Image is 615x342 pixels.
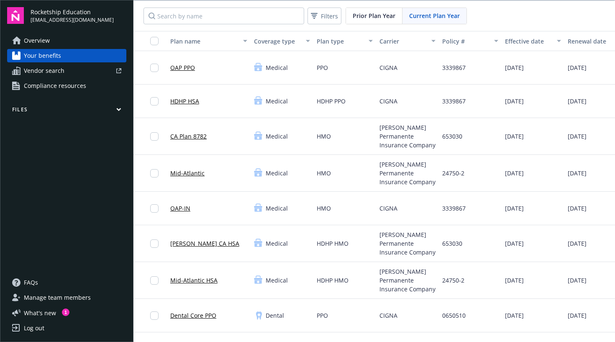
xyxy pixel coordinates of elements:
[150,276,159,285] input: Toggle Row Selected
[439,31,502,51] button: Policy #
[505,276,524,285] span: [DATE]
[317,239,348,248] span: HDHP HMO
[170,204,190,213] a: OAP-IN
[379,267,436,293] span: [PERSON_NAME] Permanente Insurance Company
[317,204,331,213] span: HMO
[309,10,340,22] span: Filters
[170,276,218,285] a: Mid-Atlantic HSA
[568,311,587,320] span: [DATE]
[317,311,328,320] span: PPO
[442,239,462,248] span: 653030
[266,204,288,213] span: Medical
[150,311,159,320] input: Toggle Row Selected
[266,169,288,177] span: Medical
[7,291,126,304] a: Manage team members
[31,7,126,24] button: Rocketship Education[EMAIL_ADDRESS][DOMAIN_NAME]
[353,11,395,20] span: Prior Plan Year
[505,311,524,320] span: [DATE]
[24,276,38,289] span: FAQs
[170,97,199,105] a: HDHP HSA
[502,31,564,51] button: Effective date
[379,123,436,149] span: [PERSON_NAME] Permanente Insurance Company
[254,37,301,46] div: Coverage type
[24,79,86,93] span: Compliance resources
[442,276,464,285] span: 24750-2
[379,204,397,213] span: CIGNA
[7,79,126,93] a: Compliance resources
[321,12,338,21] span: Filters
[7,106,126,116] button: Files
[24,64,64,77] span: Vendor search
[409,11,460,20] span: Current Plan Year
[7,64,126,77] a: Vendor search
[7,7,24,24] img: navigator-logo.svg
[31,16,114,24] span: [EMAIL_ADDRESS][DOMAIN_NAME]
[379,63,397,72] span: CIGNA
[170,63,195,72] a: OAP PPO
[7,49,126,62] a: Your benefits
[62,309,69,316] div: 1
[568,204,587,213] span: [DATE]
[317,63,328,72] span: PPO
[505,239,524,248] span: [DATE]
[379,160,436,186] span: [PERSON_NAME] Permanente Insurance Company
[170,132,207,141] a: CA Plan 8782
[170,169,205,177] a: Mid-Atlantic
[317,276,348,285] span: HDHP HMO
[568,276,587,285] span: [DATE]
[505,97,524,105] span: [DATE]
[150,204,159,213] input: Toggle Row Selected
[568,132,587,141] span: [DATE]
[31,8,114,16] span: Rocketship Education
[442,169,464,177] span: 24750-2
[7,34,126,47] a: Overview
[317,97,346,105] span: HDHP PPO
[24,291,91,304] span: Manage team members
[568,37,615,46] div: Renewal date
[379,37,426,46] div: Carrier
[170,239,239,248] a: [PERSON_NAME] CA HSA
[307,8,341,24] button: Filters
[266,132,288,141] span: Medical
[568,169,587,177] span: [DATE]
[505,204,524,213] span: [DATE]
[150,64,159,72] input: Toggle Row Selected
[442,204,466,213] span: 3339867
[150,169,159,177] input: Toggle Row Selected
[7,276,126,289] a: FAQs
[376,31,439,51] button: Carrier
[170,37,238,46] div: Plan name
[568,97,587,105] span: [DATE]
[568,239,587,248] span: [DATE]
[379,311,397,320] span: CIGNA
[379,97,397,105] span: CIGNA
[505,169,524,177] span: [DATE]
[442,311,466,320] span: 0650510
[505,63,524,72] span: [DATE]
[379,230,436,257] span: [PERSON_NAME] Permanente Insurance Company
[150,97,159,105] input: Toggle Row Selected
[251,31,313,51] button: Coverage type
[150,132,159,141] input: Toggle Row Selected
[150,239,159,248] input: Toggle Row Selected
[266,276,288,285] span: Medical
[317,169,331,177] span: HMO
[442,132,462,141] span: 653030
[143,8,304,24] input: Search by name
[442,37,489,46] div: Policy #
[317,132,331,141] span: HMO
[7,309,69,317] button: What's new1
[266,97,288,105] span: Medical
[442,63,466,72] span: 3339867
[24,49,61,62] span: Your benefits
[317,37,364,46] div: Plan type
[24,321,44,335] div: Log out
[505,37,552,46] div: Effective date
[170,311,216,320] a: Dental Core PPO
[505,132,524,141] span: [DATE]
[568,63,587,72] span: [DATE]
[266,239,288,248] span: Medical
[150,37,159,45] input: Select all
[167,31,251,51] button: Plan name
[24,309,56,317] span: What ' s new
